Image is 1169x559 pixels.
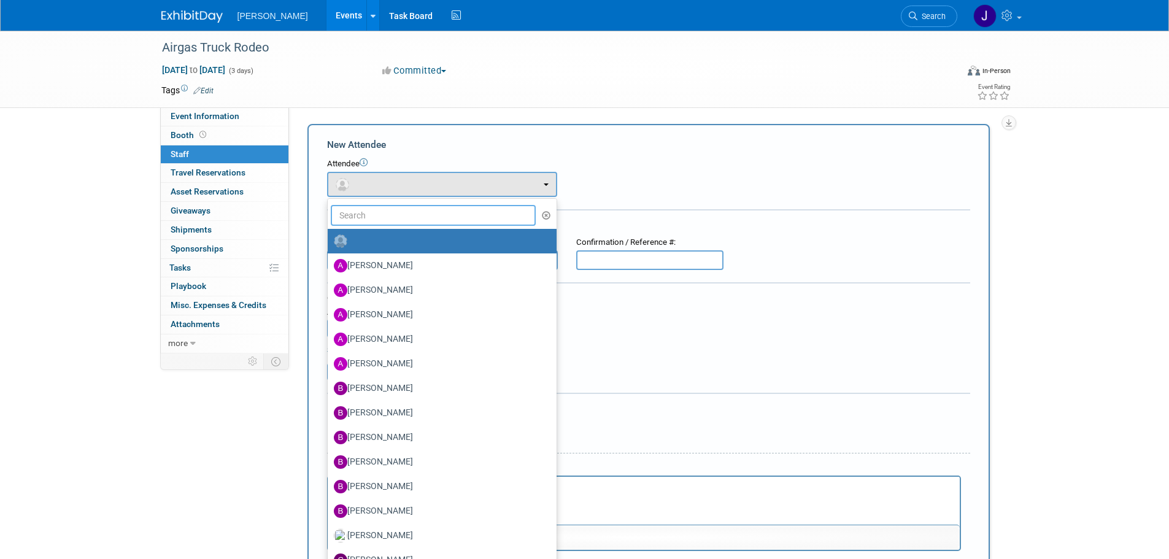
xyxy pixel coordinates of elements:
[331,205,536,226] input: Search
[171,168,245,177] span: Travel Reservations
[188,65,199,75] span: to
[161,10,223,23] img: ExhibitDay
[334,259,347,272] img: A.jpg
[263,353,288,369] td: Toggle Event Tabs
[334,428,544,447] label: [PERSON_NAME]
[171,244,223,253] span: Sponsorships
[171,225,212,234] span: Shipments
[378,64,451,77] button: Committed
[171,187,244,196] span: Asset Reservations
[161,296,288,315] a: Misc. Expenses & Credits
[334,280,544,300] label: [PERSON_NAME]
[327,218,970,231] div: Registration / Ticket Info (optional)
[327,138,970,152] div: New Attendee
[982,66,1011,75] div: In-Person
[161,221,288,239] a: Shipments
[334,406,347,420] img: B.jpg
[968,66,980,75] img: Format-Inperson.png
[171,206,210,215] span: Giveaways
[334,501,544,521] label: [PERSON_NAME]
[242,353,264,369] td: Personalize Event Tab Strip
[334,379,544,398] label: [PERSON_NAME]
[334,452,544,472] label: [PERSON_NAME]
[576,237,723,249] div: Confirmation / Reference #:
[885,64,1011,82] div: Event Format
[334,480,347,493] img: B.jpg
[161,107,288,126] a: Event Information
[327,462,961,474] div: Notes
[193,87,214,95] a: Edit
[171,319,220,329] span: Attachments
[334,305,544,325] label: [PERSON_NAME]
[161,84,214,96] td: Tags
[977,84,1010,90] div: Event Rating
[161,202,288,220] a: Giveaways
[237,11,308,21] span: [PERSON_NAME]
[334,357,347,371] img: A.jpg
[161,64,226,75] span: [DATE] [DATE]
[334,403,544,423] label: [PERSON_NAME]
[334,455,347,469] img: B.jpg
[161,126,288,145] a: Booth
[171,111,239,121] span: Event Information
[334,431,347,444] img: B.jpg
[158,37,939,59] div: Airgas Truck Rodeo
[334,234,347,248] img: Unassigned-User-Icon.png
[334,283,347,297] img: A.jpg
[334,526,544,546] label: [PERSON_NAME]
[334,308,347,322] img: A.jpg
[161,259,288,277] a: Tasks
[917,12,946,21] span: Search
[328,477,960,525] iframe: Rich Text Area
[901,6,957,27] a: Search
[228,67,253,75] span: (3 days)
[171,281,206,291] span: Playbook
[973,4,997,28] img: Jerrod Ousley
[171,300,266,310] span: Misc. Expenses & Credits
[161,277,288,296] a: Playbook
[161,145,288,164] a: Staff
[161,315,288,334] a: Attachments
[327,293,970,304] div: Cost:
[334,256,544,276] label: [PERSON_NAME]
[168,338,188,348] span: more
[161,334,288,353] a: more
[161,183,288,201] a: Asset Reservations
[171,149,189,159] span: Staff
[161,164,288,182] a: Travel Reservations
[327,158,970,170] div: Attendee
[334,382,347,395] img: B.jpg
[334,477,544,496] label: [PERSON_NAME]
[334,333,347,346] img: A.jpg
[197,130,209,139] span: Booth not reserved yet
[171,130,209,140] span: Booth
[161,240,288,258] a: Sponsorships
[334,354,544,374] label: [PERSON_NAME]
[169,263,191,272] span: Tasks
[327,402,970,414] div: Misc. Attachments & Notes
[334,330,544,349] label: [PERSON_NAME]
[334,504,347,518] img: B.jpg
